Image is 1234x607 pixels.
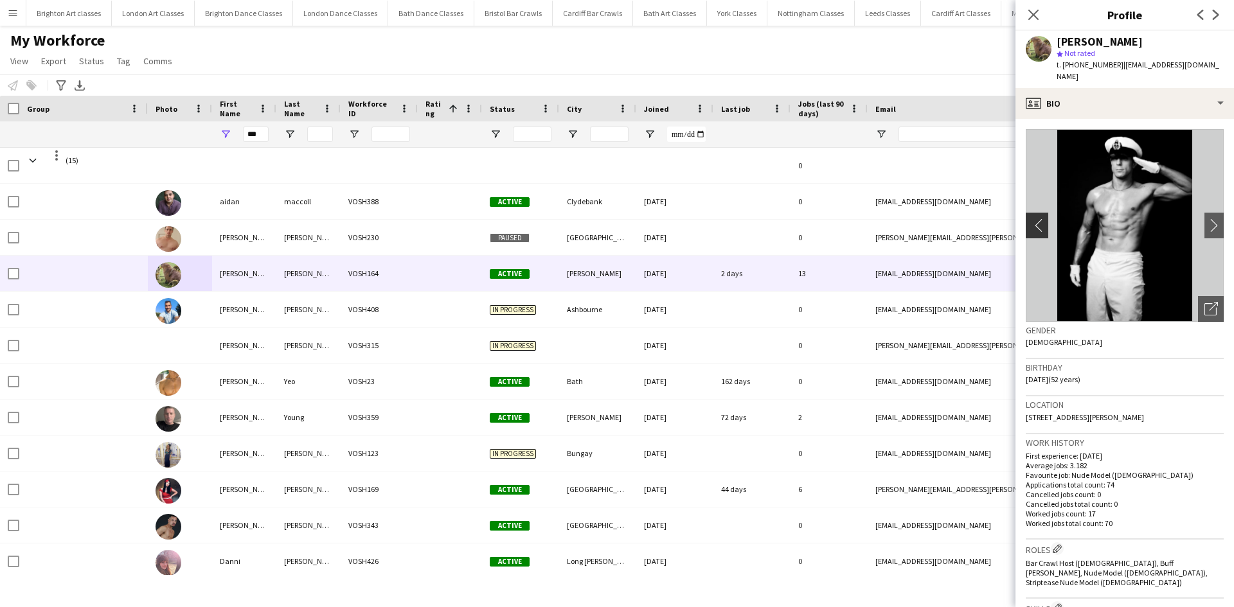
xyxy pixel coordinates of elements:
[212,220,276,255] div: [PERSON_NAME]
[490,341,536,351] span: In progress
[875,104,896,114] span: Email
[276,328,341,363] div: [PERSON_NAME]
[921,1,1001,26] button: Cardiff Art Classes
[1026,129,1224,322] img: Crew avatar or photo
[868,507,1125,543] div: [EMAIL_ADDRESS][DOMAIN_NAME]
[341,292,418,327] div: VOSH408
[791,507,868,543] div: 0
[636,256,713,291] div: [DATE]
[1026,558,1208,587] span: Bar Crawl Host ([DEMOGRAPHIC_DATA]), Buff [PERSON_NAME], Nude Model ([DEMOGRAPHIC_DATA]), Stripte...
[341,471,418,507] div: VOSH169
[855,1,921,26] button: Leeds Classes
[341,220,418,255] div: VOSH230
[371,127,410,142] input: Workforce ID Filter Input
[875,128,887,140] button: Open Filter Menu
[341,328,418,363] div: VOSH315
[348,99,395,118] span: Workforce ID
[212,471,276,507] div: [PERSON_NAME]
[1057,36,1143,48] div: [PERSON_NAME]
[156,226,181,252] img: Dan Sullivan
[1026,451,1224,461] p: First experience: [DATE]
[41,55,66,67] span: Export
[212,543,276,579] div: Danni
[284,128,296,140] button: Open Filter Menu
[636,292,713,327] div: [DATE]
[791,471,868,507] div: 6
[276,400,341,435] div: Young
[868,471,1125,507] div: [PERSON_NAME][EMAIL_ADDRESS][PERSON_NAME][DOMAIN_NAME]
[156,406,181,432] img: Daniel Young
[713,364,791,399] div: 162 days
[1057,60,1123,69] span: t. [PHONE_NUMBER]
[1026,461,1224,470] p: Average jobs: 3.182
[276,543,341,579] div: [PERSON_NAME]
[72,78,87,93] app-action-btn: Export XLSX
[1198,296,1224,322] div: Open photos pop-in
[293,1,388,26] button: London Dance Classes
[490,269,530,279] span: Active
[559,364,636,399] div: Bath
[1026,412,1144,422] span: [STREET_ADDRESS][PERSON_NAME]
[636,507,713,543] div: [DATE]
[276,292,341,327] div: [PERSON_NAME]
[490,413,530,423] span: Active
[341,435,418,471] div: VOSH123
[27,104,49,114] span: Group
[636,435,713,471] div: [DATE]
[791,435,868,471] div: 0
[1026,509,1224,518] p: Worked jobs count: 17
[53,78,69,93] app-action-btn: Advanced filters
[559,471,636,507] div: [GEOGRAPHIC_DATA]
[559,400,636,435] div: [PERSON_NAME]
[276,256,341,291] div: [PERSON_NAME]
[490,233,530,243] span: Paused
[1026,470,1224,480] p: Favourite job: Nude Model ([DEMOGRAPHIC_DATA])
[868,543,1125,579] div: [EMAIL_ADDRESS][DOMAIN_NAME]
[156,262,181,288] img: Daniel Bottomley
[212,435,276,471] div: [PERSON_NAME]
[713,471,791,507] div: 44 days
[1026,499,1224,509] p: Cancelled jobs total count: 0
[791,220,868,255] div: 0
[307,127,333,142] input: Last Name Filter Input
[559,184,636,219] div: Clydebank
[791,328,868,363] div: 0
[868,184,1125,219] div: [EMAIL_ADDRESS][DOMAIN_NAME]
[212,400,276,435] div: [PERSON_NAME]
[559,292,636,327] div: Ashbourne
[156,190,181,216] img: aidan maccoll
[791,400,868,435] div: 2
[713,400,791,435] div: 72 days
[791,364,868,399] div: 0
[490,305,536,315] span: In progress
[721,104,750,114] span: Last job
[553,1,633,26] button: Cardiff Bar Crawls
[112,53,136,69] a: Tag
[212,184,276,219] div: aidan
[156,370,181,396] img: Daniel Yeo
[868,292,1125,327] div: [EMAIL_ADDRESS][DOMAIN_NAME]
[276,507,341,543] div: [PERSON_NAME]
[1026,489,1224,499] p: Cancelled jobs count: 0
[341,400,418,435] div: VOSH359
[341,364,418,399] div: VOSH23
[636,364,713,399] div: [DATE]
[1026,324,1224,336] h3: Gender
[791,543,868,579] div: 0
[156,104,177,114] span: Photo
[36,53,71,69] a: Export
[490,449,536,459] span: In progress
[156,514,181,540] img: Danilo Oliveira
[156,442,181,468] img: Danielle Gardner
[798,99,845,118] span: Jobs (last 90 days)
[195,1,293,26] button: Brighton Dance Classes
[559,256,636,291] div: [PERSON_NAME]
[220,128,231,140] button: Open Filter Menu
[636,184,713,219] div: [DATE]
[1015,6,1234,23] h3: Profile
[1026,337,1102,347] span: [DEMOGRAPHIC_DATA]
[868,220,1125,255] div: [PERSON_NAME][EMAIL_ADDRESS][PERSON_NAME][PERSON_NAME][DOMAIN_NAME]
[490,557,530,567] span: Active
[143,55,172,67] span: Comms
[212,364,276,399] div: [PERSON_NAME]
